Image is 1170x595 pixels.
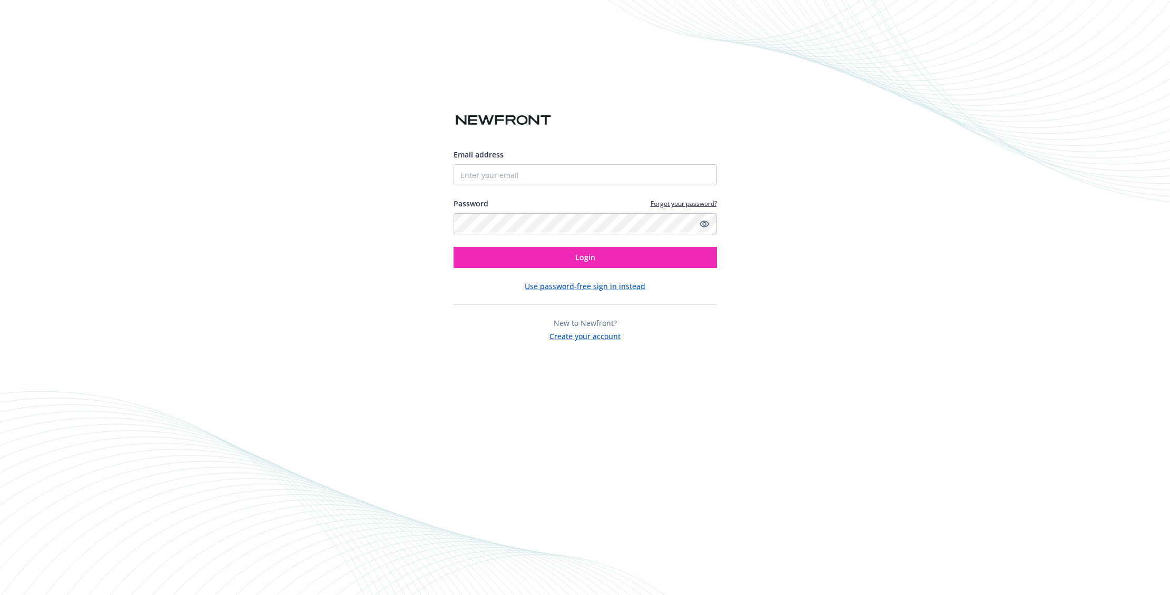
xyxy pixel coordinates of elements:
[454,247,717,268] button: Login
[525,281,645,292] button: Use password-free sign in instead
[454,164,717,185] input: Enter your email
[454,150,504,160] span: Email address
[549,329,621,342] button: Create your account
[651,199,717,208] a: Forgot your password?
[454,111,553,130] img: Newfront logo
[698,217,711,230] a: Show password
[554,318,617,328] span: New to Newfront?
[575,252,595,262] span: Login
[454,213,717,234] input: Enter your password
[454,198,488,209] label: Password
